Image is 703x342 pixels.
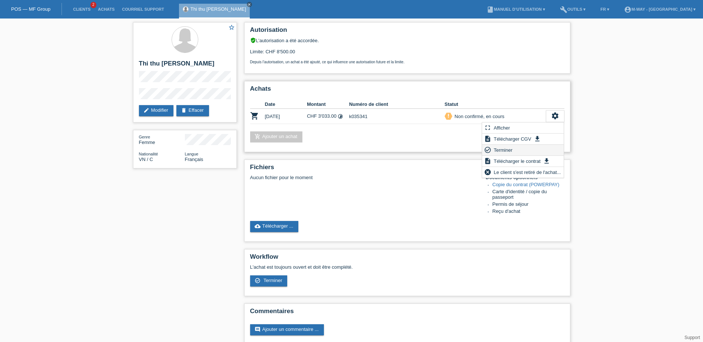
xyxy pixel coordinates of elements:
a: Support [684,335,700,340]
a: buildOutils ▾ [556,7,589,11]
td: [DATE] [265,109,307,124]
span: Langue [185,152,199,156]
p: L'achat est toujours ouvert et doit être complété. [250,264,564,270]
h2: Fichiers [250,164,564,175]
h2: Thi thu [PERSON_NAME] [139,60,231,71]
a: Courriel Support [118,7,168,11]
th: Statut [445,100,546,109]
a: POS — MF Group [11,6,50,12]
h2: Workflow [250,253,564,264]
h2: Commentaires [250,308,564,319]
div: Femme [139,134,185,145]
li: Carte d'identité / copie du passeport [493,189,564,201]
i: delete [181,107,187,113]
span: Viêt Nam / C / 15.02.2004 [139,157,153,162]
i: comment [255,326,261,332]
a: FR ▾ [597,7,613,11]
div: L’autorisation a été accordée. [250,37,564,43]
li: Permis de séjour [493,201,564,208]
i: add_shopping_cart [255,134,261,140]
div: Limite: CHF 8'500.00 [250,43,564,64]
p: Depuis l’autorisation, un achat a été ajouté, ce qui influence une autorisation future et la limite. [250,60,564,64]
th: Numéro de client [349,100,445,109]
span: Terminer [493,145,514,154]
a: Achats [94,7,118,11]
i: settings [551,112,559,120]
span: Télécharger CGV [493,134,532,143]
td: CHF 3'033.00 [307,109,349,124]
i: close [248,3,251,6]
span: Afficher [493,123,511,132]
div: Aucun fichier pour le moment [250,175,477,180]
a: cloud_uploadTélécharger ... [250,221,299,232]
a: star_border [228,24,235,32]
i: fullscreen [484,124,491,131]
i: verified_user [250,37,256,43]
th: Date [265,100,307,109]
a: Thi thu [PERSON_NAME] [190,6,246,12]
a: Clients [69,7,94,11]
h2: Autorisation [250,26,564,37]
a: deleteEffacer [176,105,209,116]
i: edit [143,107,149,113]
span: Nationalité [139,152,158,156]
i: Taux fixes (24 versements) [338,114,343,119]
i: cloud_upload [255,223,261,229]
i: account_circle [624,6,631,13]
a: add_shopping_cartAjouter un achat [250,131,303,142]
div: Non confirmé, en cours [452,113,504,120]
i: description [484,135,491,142]
a: close [247,2,252,7]
i: check_circle_outline [484,146,491,154]
i: build [560,6,567,13]
a: account_circlem-way - [GEOGRAPHIC_DATA] ▾ [620,7,699,11]
a: editModifier [139,105,173,116]
h2: Achats [250,85,564,96]
a: check_circle_outline Terminer [250,275,288,286]
i: check_circle_outline [255,278,261,284]
i: POSP00027916 [250,111,259,120]
th: Montant [307,100,349,109]
li: Reçu d'achat [493,208,564,215]
a: commentAjouter un commentaire ... [250,324,324,335]
span: Genre [139,135,150,139]
i: book [487,6,494,13]
span: Français [185,157,203,162]
span: Terminer [263,278,282,283]
a: bookManuel d’utilisation ▾ [483,7,549,11]
a: Copie du contrat (POWERPAY) [493,182,560,187]
i: priority_high [446,113,451,118]
td: k035341 [349,109,445,124]
span: 2 [90,2,96,8]
i: get_app [534,135,541,142]
i: star_border [228,24,235,31]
